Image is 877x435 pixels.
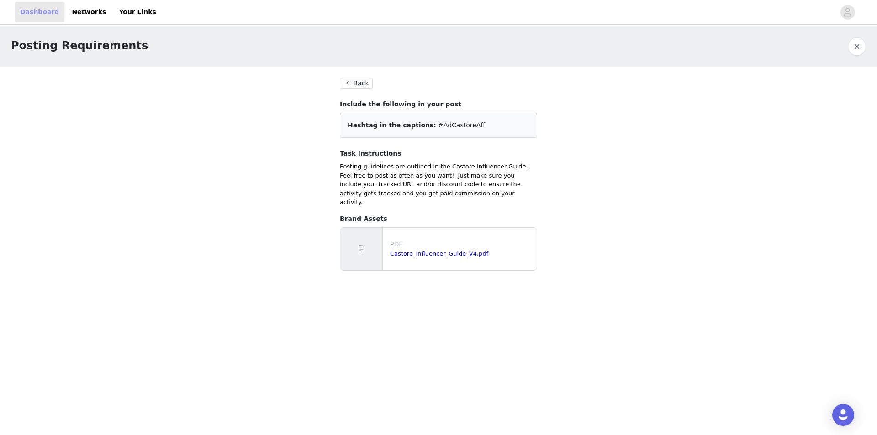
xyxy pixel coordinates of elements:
[390,240,533,249] p: PDF
[66,2,111,22] a: Networks
[11,37,148,54] h1: Posting Requirements
[340,162,537,207] p: Posting guidelines are outlined in the Castore Influencer Guide. Feel free to post as often as yo...
[15,2,64,22] a: Dashboard
[348,121,436,129] span: Hashtag in the captions:
[113,2,162,22] a: Your Links
[340,149,537,158] h4: Task Instructions
[340,100,537,109] h4: Include the following in your post
[390,250,488,257] a: Castore_Influencer_Guide_V4.pdf
[438,121,485,129] span: #AdCastoreAff
[832,404,854,426] div: Open Intercom Messenger
[340,214,537,224] h4: Brand Assets
[340,78,373,89] button: Back
[843,5,852,20] div: avatar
